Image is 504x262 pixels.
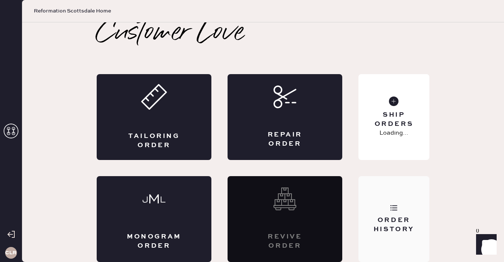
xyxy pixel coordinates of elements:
[228,176,342,262] div: Interested? Contact us at care@hemster.co
[257,232,313,251] div: Revive order
[126,232,182,251] div: Monogram Order
[379,129,408,138] p: Loading...
[257,130,313,149] div: Repair Order
[469,229,501,261] iframe: Front Chat
[364,216,423,234] div: Order History
[5,250,17,255] h3: CLR
[126,132,182,150] div: Tailoring Order
[364,110,423,129] div: Ship Orders
[34,7,111,15] span: Reformation Scottsdale Home
[97,18,244,48] h2: Customer Love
